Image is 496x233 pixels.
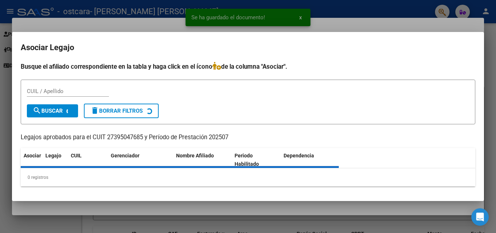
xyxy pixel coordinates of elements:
[42,148,68,172] datatable-header-cell: Legajo
[33,108,63,114] span: Buscar
[471,208,489,226] div: Open Intercom Messenger
[90,106,99,115] mat-icon: delete
[33,106,41,115] mat-icon: search
[111,153,139,158] span: Gerenciador
[21,41,475,55] h2: Asociar Legajo
[21,62,475,71] h4: Busque el afiliado correspondiente en la tabla y haga click en el ícono de la columna "Asociar".
[173,148,232,172] datatable-header-cell: Nombre Afiliado
[176,153,214,158] span: Nombre Afiliado
[84,104,159,118] button: Borrar Filtros
[71,153,82,158] span: CUIL
[284,153,314,158] span: Dependencia
[21,148,42,172] datatable-header-cell: Asociar
[68,148,108,172] datatable-header-cell: CUIL
[45,153,61,158] span: Legajo
[90,108,143,114] span: Borrar Filtros
[235,153,259,167] span: Periodo Habilitado
[281,148,339,172] datatable-header-cell: Dependencia
[21,133,475,142] p: Legajos aprobados para el CUIT 27395047685 y Período de Prestación 202507
[232,148,281,172] datatable-header-cell: Periodo Habilitado
[21,168,475,186] div: 0 registros
[27,104,78,117] button: Buscar
[24,153,41,158] span: Asociar
[108,148,173,172] datatable-header-cell: Gerenciador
